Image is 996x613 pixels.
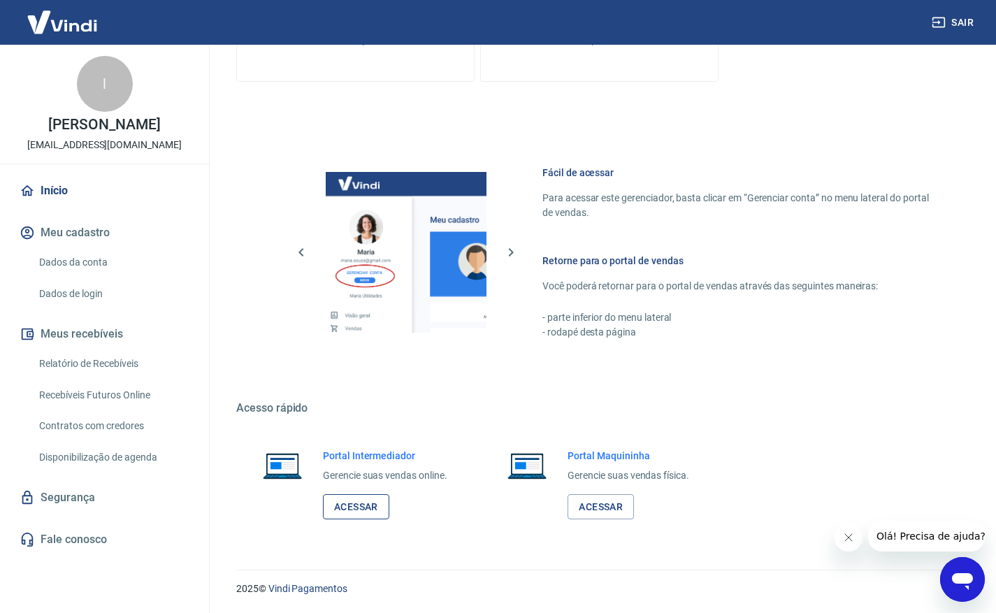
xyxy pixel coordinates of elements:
[542,191,929,220] p: Para acessar este gerenciador, basta clicar em “Gerenciar conta” no menu lateral do portal de ven...
[542,310,929,325] p: - parte inferior do menu lateral
[542,279,929,294] p: Você poderá retornar para o portal de vendas através das seguintes maneiras:
[17,217,192,248] button: Meu cadastro
[542,325,929,340] p: - rodapé desta página
[77,56,133,112] div: l
[34,349,192,378] a: Relatório de Recebíveis
[27,138,182,152] p: [EMAIL_ADDRESS][DOMAIN_NAME]
[34,381,192,410] a: Recebíveis Futuros Online
[17,319,192,349] button: Meus recebíveis
[323,494,389,520] a: Acessar
[568,494,634,520] a: Acessar
[34,412,192,440] a: Contratos com credores
[17,482,192,513] a: Segurança
[253,449,312,482] img: Imagem de um notebook aberto
[17,1,108,43] img: Vindi
[326,172,486,333] img: Imagem da dashboard mostrando o botão de gerenciar conta na sidebar no lado esquerdo
[8,10,117,21] span: Olá! Precisa de ajuda?
[34,443,192,472] a: Disponibilização de agenda
[542,166,929,180] h6: Fácil de acessar
[17,524,192,555] a: Fale conosco
[323,449,447,463] h6: Portal Intermediador
[929,10,979,36] button: Sair
[48,117,160,132] p: [PERSON_NAME]
[568,468,689,483] p: Gerencie suas vendas física.
[236,401,962,415] h5: Acesso rápido
[835,524,863,551] iframe: Fechar mensagem
[940,557,985,602] iframe: Botão para abrir a janela de mensagens
[498,449,556,482] img: Imagem de um notebook aberto
[542,254,929,268] h6: Retorne para o portal de vendas
[236,582,962,596] p: 2025 ©
[868,521,985,551] iframe: Mensagem da empresa
[34,248,192,277] a: Dados da conta
[323,468,447,483] p: Gerencie suas vendas online.
[34,280,192,308] a: Dados de login
[17,175,192,206] a: Início
[568,449,689,463] h6: Portal Maquininha
[268,583,347,594] a: Vindi Pagamentos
